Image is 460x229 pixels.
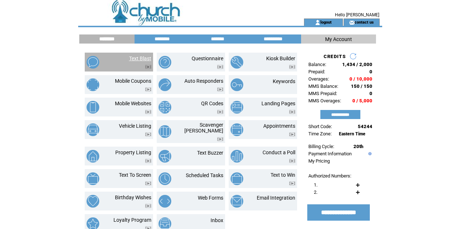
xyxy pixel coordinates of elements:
[159,101,171,114] img: qr-codes.png
[352,98,372,103] span: 0 / 5,000
[266,56,295,61] a: Kiosk Builder
[87,123,99,136] img: vehicle-listing.png
[145,65,151,69] img: video.png
[217,65,223,69] img: video.png
[320,20,332,24] a: logout
[351,83,372,89] span: 150 / 150
[231,150,243,163] img: conduct-a-poll.png
[87,150,99,163] img: property-listing.png
[261,101,295,106] a: Landing Pages
[87,195,99,208] img: birthday-wishes.png
[217,110,223,114] img: video.png
[159,56,171,69] img: questionnaire.png
[197,150,223,156] a: Text Buzzer
[308,144,334,149] span: Billing Cycle:
[324,54,346,59] span: CREDITS
[335,12,379,17] span: Hello [PERSON_NAME]
[353,144,363,149] span: 20th
[129,56,151,61] a: Text Blast
[184,78,223,84] a: Auto Responders
[325,36,352,42] span: My Account
[119,123,151,129] a: Vehicle Listing
[289,110,295,114] img: video.png
[308,124,332,129] span: Short Code:
[115,195,151,200] a: Birthday Wishes
[231,78,243,91] img: keywords.png
[115,78,151,84] a: Mobile Coupons
[231,56,243,69] img: kiosk-builder.png
[355,20,374,24] a: contact us
[201,101,223,106] a: QR Codes
[113,217,151,223] a: Loyalty Program
[289,65,295,69] img: video.png
[211,217,223,223] a: Inbox
[349,76,372,82] span: 0 / 10,000
[159,125,171,138] img: scavenger-hunt.png
[308,151,352,156] a: Payment Information
[308,76,329,82] span: Overages:
[145,181,151,185] img: video.png
[308,131,332,136] span: Time Zone:
[273,78,295,84] a: Keywords
[198,195,223,201] a: Web Forms
[358,124,372,129] span: 54244
[308,158,330,164] a: My Pricing
[314,182,317,188] span: 1.
[308,173,351,179] span: Authorized Numbers:
[231,172,243,185] img: text-to-win.png
[184,122,223,134] a: Scavenger [PERSON_NAME]
[231,123,243,136] img: appointments.png
[308,83,338,89] span: MMS Balance:
[186,172,223,178] a: Scheduled Tasks
[342,62,372,67] span: 1,434 / 2,000
[115,101,151,106] a: Mobile Websites
[369,91,372,96] span: 0
[159,195,171,208] img: web-forms.png
[115,150,151,155] a: Property Listing
[339,131,365,136] span: Eastern Time
[289,159,295,163] img: video.png
[87,56,99,69] img: text-blast.png
[308,98,341,103] span: MMS Overages:
[145,204,151,208] img: video.png
[192,56,223,61] a: Questionnaire
[263,150,295,155] a: Conduct a Poll
[119,172,151,178] a: Text To Screen
[159,172,171,185] img: scheduled-tasks.png
[159,150,171,163] img: text-buzzer.png
[87,78,99,91] img: mobile-coupons.png
[289,132,295,136] img: video.png
[289,181,295,185] img: video.png
[369,69,372,74] span: 0
[145,87,151,91] img: video.png
[159,78,171,91] img: auto-responders.png
[314,189,317,195] span: 2.
[217,137,223,141] img: video.png
[308,62,326,67] span: Balance:
[87,172,99,185] img: text-to-screen.png
[308,69,325,74] span: Prepaid:
[263,123,295,129] a: Appointments
[257,195,295,201] a: Email Integration
[145,159,151,163] img: video.png
[271,172,295,178] a: Text to Win
[367,152,372,155] img: help.gif
[231,101,243,114] img: landing-pages.png
[315,20,320,25] img: account_icon.gif
[87,101,99,114] img: mobile-websites.png
[145,110,151,114] img: video.png
[308,91,337,96] span: MMS Prepaid:
[145,132,151,136] img: video.png
[349,20,355,25] img: contact_us_icon.gif
[217,87,223,91] img: video.png
[231,195,243,208] img: email-integration.png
